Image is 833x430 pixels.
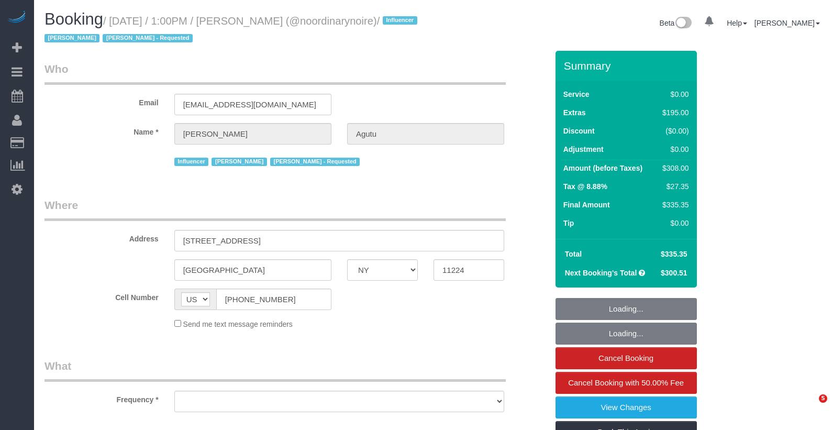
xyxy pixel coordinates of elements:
[383,16,417,25] span: Influencer
[45,61,506,85] legend: Who
[556,347,697,369] a: Cancel Booking
[674,17,692,30] img: New interface
[212,158,266,166] span: [PERSON_NAME]
[658,107,688,118] div: $195.00
[6,10,27,25] img: Automaid Logo
[661,250,687,258] span: $335.35
[183,320,293,328] span: Send me text message reminders
[37,391,166,405] label: Frequency *
[103,34,192,42] span: [PERSON_NAME] - Requested
[565,250,582,258] strong: Total
[563,89,590,100] label: Service
[45,197,506,221] legend: Where
[37,230,166,244] label: Address
[565,269,637,277] strong: Next Booking's Total
[568,378,684,387] span: Cancel Booking with 50.00% Fee
[564,60,692,72] h3: Summary
[45,10,103,28] span: Booking
[658,181,688,192] div: $27.35
[658,89,688,100] div: $0.00
[174,94,331,115] input: Email
[174,259,331,281] input: City
[661,269,687,277] span: $300.51
[37,94,166,108] label: Email
[270,158,360,166] span: [PERSON_NAME] - Requested
[658,200,688,210] div: $335.35
[556,372,697,394] a: Cancel Booking with 50.00% Fee
[658,218,688,228] div: $0.00
[174,158,209,166] span: Influencer
[37,289,166,303] label: Cell Number
[563,200,610,210] label: Final Amount
[563,163,642,173] label: Amount (before Taxes)
[754,19,820,27] a: [PERSON_NAME]
[563,181,607,192] label: Tax @ 8.88%
[174,123,331,145] input: First Name
[658,126,688,136] div: ($0.00)
[797,394,823,420] iframe: Intercom live chat
[563,107,586,118] label: Extras
[434,259,504,281] input: Zip Code
[45,358,506,382] legend: What
[727,19,747,27] a: Help
[563,218,574,228] label: Tip
[45,15,420,45] small: / [DATE] / 1:00PM / [PERSON_NAME] (@noordinarynoire)
[37,123,166,137] label: Name *
[347,123,504,145] input: Last Name
[658,163,688,173] div: $308.00
[556,396,697,418] a: View Changes
[45,34,99,42] span: [PERSON_NAME]
[658,144,688,155] div: $0.00
[216,289,331,310] input: Cell Number
[660,19,692,27] a: Beta
[563,144,604,155] label: Adjustment
[563,126,595,136] label: Discount
[819,394,827,403] span: 5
